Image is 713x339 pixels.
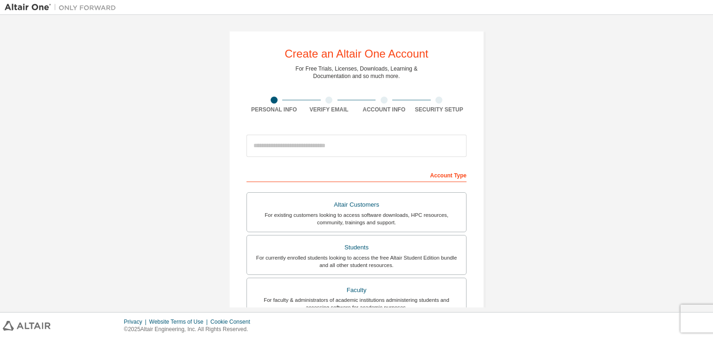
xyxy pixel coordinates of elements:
[253,211,460,226] div: For existing customers looking to access software downloads, HPC resources, community, trainings ...
[5,3,121,12] img: Altair One
[296,65,418,80] div: For Free Trials, Licenses, Downloads, Learning & Documentation and so much more.
[253,296,460,311] div: For faculty & administrators of academic institutions administering students and accessing softwa...
[124,326,256,333] p: © 2025 Altair Engineering, Inc. All Rights Reserved.
[210,318,255,326] div: Cookie Consent
[3,321,51,331] img: altair_logo.svg
[253,254,460,269] div: For currently enrolled students looking to access the free Altair Student Edition bundle and all ...
[253,284,460,297] div: Faculty
[246,167,467,182] div: Account Type
[124,318,149,326] div: Privacy
[253,241,460,254] div: Students
[246,106,302,113] div: Personal Info
[285,48,428,59] div: Create an Altair One Account
[149,318,210,326] div: Website Terms of Use
[356,106,412,113] div: Account Info
[412,106,467,113] div: Security Setup
[302,106,357,113] div: Verify Email
[253,198,460,211] div: Altair Customers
